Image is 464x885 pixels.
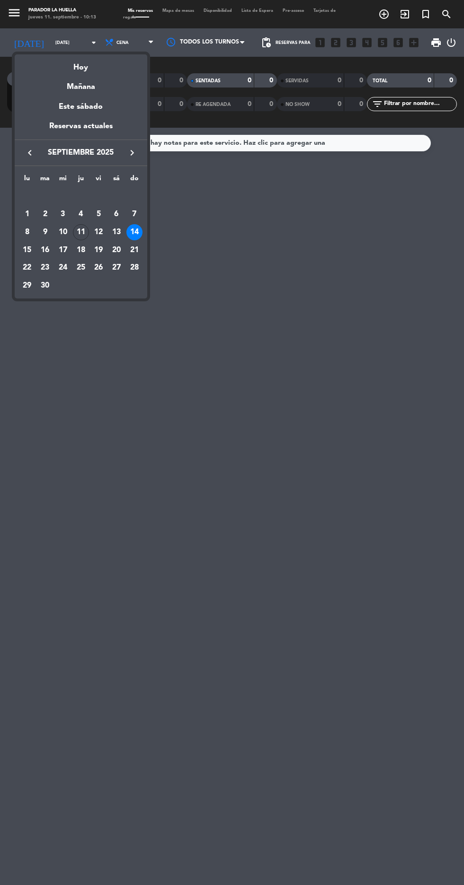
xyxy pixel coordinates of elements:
[55,242,71,258] div: 17
[107,173,125,188] th: sábado
[21,147,38,159] button: keyboard_arrow_left
[73,224,89,240] div: 11
[54,205,72,223] td: 3 de septiembre de 2025
[73,260,89,276] div: 25
[107,223,125,241] td: 13 de septiembre de 2025
[18,241,36,259] td: 15 de septiembre de 2025
[54,241,72,259] td: 17 de septiembre de 2025
[37,224,53,240] div: 9
[18,223,36,241] td: 8 de septiembre de 2025
[19,206,35,222] div: 1
[54,259,72,277] td: 24 de septiembre de 2025
[72,205,90,223] td: 4 de septiembre de 2025
[18,259,36,277] td: 22 de septiembre de 2025
[73,206,89,222] div: 4
[18,173,36,188] th: lunes
[126,147,138,158] i: keyboard_arrow_right
[107,259,125,277] td: 27 de septiembre de 2025
[36,241,54,259] td: 16 de septiembre de 2025
[72,223,90,241] td: 11 de septiembre de 2025
[36,205,54,223] td: 2 de septiembre de 2025
[19,278,35,294] div: 29
[38,147,124,159] span: septiembre 2025
[125,223,143,241] td: 14 de septiembre de 2025
[15,54,147,74] div: Hoy
[36,259,54,277] td: 23 de septiembre de 2025
[72,241,90,259] td: 18 de septiembre de 2025
[54,223,72,241] td: 10 de septiembre de 2025
[73,242,89,258] div: 18
[125,241,143,259] td: 21 de septiembre de 2025
[36,277,54,295] td: 30 de septiembre de 2025
[125,173,143,188] th: domingo
[37,242,53,258] div: 16
[18,205,36,223] td: 1 de septiembre de 2025
[90,206,107,222] div: 5
[125,205,143,223] td: 7 de septiembre de 2025
[90,242,107,258] div: 19
[124,147,141,159] button: keyboard_arrow_right
[36,223,54,241] td: 9 de septiembre de 2025
[55,260,71,276] div: 24
[89,223,107,241] td: 12 de septiembre de 2025
[18,188,143,206] td: SEP.
[19,224,35,240] div: 8
[89,259,107,277] td: 26 de septiembre de 2025
[19,260,35,276] div: 22
[37,260,53,276] div: 23
[108,224,125,240] div: 13
[15,74,147,93] div: Mañana
[72,259,90,277] td: 25 de septiembre de 2025
[108,260,125,276] div: 27
[89,205,107,223] td: 5 de septiembre de 2025
[90,224,107,240] div: 12
[108,206,125,222] div: 6
[126,242,143,258] div: 21
[108,242,125,258] div: 20
[126,260,143,276] div: 28
[36,173,54,188] th: martes
[54,173,72,188] th: miércoles
[107,205,125,223] td: 6 de septiembre de 2025
[37,278,53,294] div: 30
[37,206,53,222] div: 2
[55,224,71,240] div: 10
[89,241,107,259] td: 19 de septiembre de 2025
[18,277,36,295] td: 29 de septiembre de 2025
[24,147,36,158] i: keyboard_arrow_left
[126,224,143,240] div: 14
[15,120,147,140] div: Reservas actuales
[19,242,35,258] div: 15
[126,206,143,222] div: 7
[15,94,147,120] div: Este sábado
[107,241,125,259] td: 20 de septiembre de 2025
[90,260,107,276] div: 26
[55,206,71,222] div: 3
[89,173,107,188] th: viernes
[125,259,143,277] td: 28 de septiembre de 2025
[72,173,90,188] th: jueves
